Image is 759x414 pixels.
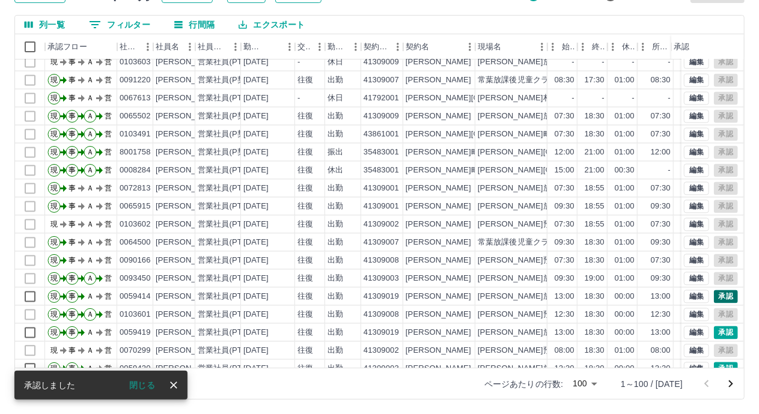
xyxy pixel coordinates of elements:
[156,111,221,123] div: [PERSON_NAME]
[297,255,313,267] div: 往復
[668,165,671,177] div: -
[87,58,94,67] text: Ａ
[406,165,479,177] div: [PERSON_NAME]町
[328,201,343,213] div: 出勤
[478,219,583,231] div: [PERSON_NAME]預かり保育
[572,57,575,68] div: -
[120,219,151,231] div: 0103602
[297,34,311,59] div: 交通費
[651,75,671,87] div: 08:30
[328,237,343,249] div: 出勤
[406,237,471,249] div: [PERSON_NAME]
[478,34,501,59] div: 現場名
[50,202,58,211] text: 現
[120,57,151,68] div: 0103603
[585,237,605,249] div: 18:30
[585,255,605,267] div: 18:30
[156,129,221,141] div: [PERSON_NAME]
[243,34,264,59] div: 勤務日
[45,34,117,59] div: 承認フロー
[555,291,575,303] div: 13:00
[461,38,479,56] button: メニュー
[198,255,261,267] div: 営業社員(PT契約)
[684,272,709,285] button: 編集
[632,57,635,68] div: -
[364,273,399,285] div: 41309003
[50,166,58,175] text: 現
[69,239,76,247] text: 事
[406,219,471,231] div: [PERSON_NAME]
[50,239,58,247] text: 現
[243,165,269,177] div: [DATE]
[622,34,635,59] div: 休憩
[105,112,112,121] text: 営
[198,57,261,68] div: 営業社員(PT契約)
[651,129,671,141] div: 07:30
[120,183,151,195] div: 0072813
[117,34,153,59] div: 社員番号
[328,34,347,59] div: 勤務区分
[50,184,58,193] text: 現
[87,166,94,175] text: Ａ
[585,273,605,285] div: 19:00
[585,129,605,141] div: 18:30
[328,93,343,105] div: 休日
[555,147,575,159] div: 12:00
[156,57,221,68] div: [PERSON_NAME]
[651,237,671,249] div: 09:30
[615,75,635,87] div: 01:00
[69,130,76,139] text: 事
[651,273,671,285] div: 09:30
[555,201,575,213] div: 09:30
[478,165,626,177] div: [PERSON_NAME][GEOGRAPHIC_DATA]
[364,255,399,267] div: 41309008
[328,75,343,87] div: 出勤
[602,57,605,68] div: -
[120,273,151,285] div: 0093450
[243,255,269,267] div: [DATE]
[714,290,738,303] button: 承認
[156,201,221,213] div: [PERSON_NAME]
[364,183,399,195] div: 41309001
[364,165,399,177] div: 35483001
[87,94,94,103] text: Ａ
[50,148,58,157] text: 現
[406,201,471,213] div: [PERSON_NAME]
[671,34,734,59] div: 承認
[15,16,75,34] button: 列選択
[684,200,709,213] button: 編集
[555,75,575,87] div: 08:30
[165,376,183,394] button: close
[585,111,605,123] div: 18:30
[615,237,635,249] div: 01:00
[297,147,313,159] div: 往復
[328,255,343,267] div: 出勤
[156,34,179,59] div: 社員名
[69,94,76,103] text: 事
[227,38,245,56] button: メニュー
[105,130,112,139] text: 営
[364,237,399,249] div: 41309007
[198,129,256,141] div: 営業社員(P契約)
[684,290,709,303] button: 編集
[328,129,343,141] div: 出勤
[364,34,389,59] div: 契約コード
[243,219,269,231] div: [DATE]
[198,165,261,177] div: 営業社員(PT契約)
[325,34,361,59] div: 勤務区分
[719,372,743,396] button: 次のページへ
[684,254,709,267] button: 編集
[120,129,151,141] div: 0103491
[156,93,221,105] div: [PERSON_NAME]
[555,183,575,195] div: 07:30
[572,93,575,105] div: -
[651,219,671,231] div: 07:30
[243,111,269,123] div: [DATE]
[105,148,112,157] text: 営
[156,237,221,249] div: [PERSON_NAME]
[105,239,112,247] text: 営
[684,218,709,231] button: 編集
[87,275,94,283] text: Ａ
[297,219,313,231] div: 往復
[156,219,221,231] div: [PERSON_NAME]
